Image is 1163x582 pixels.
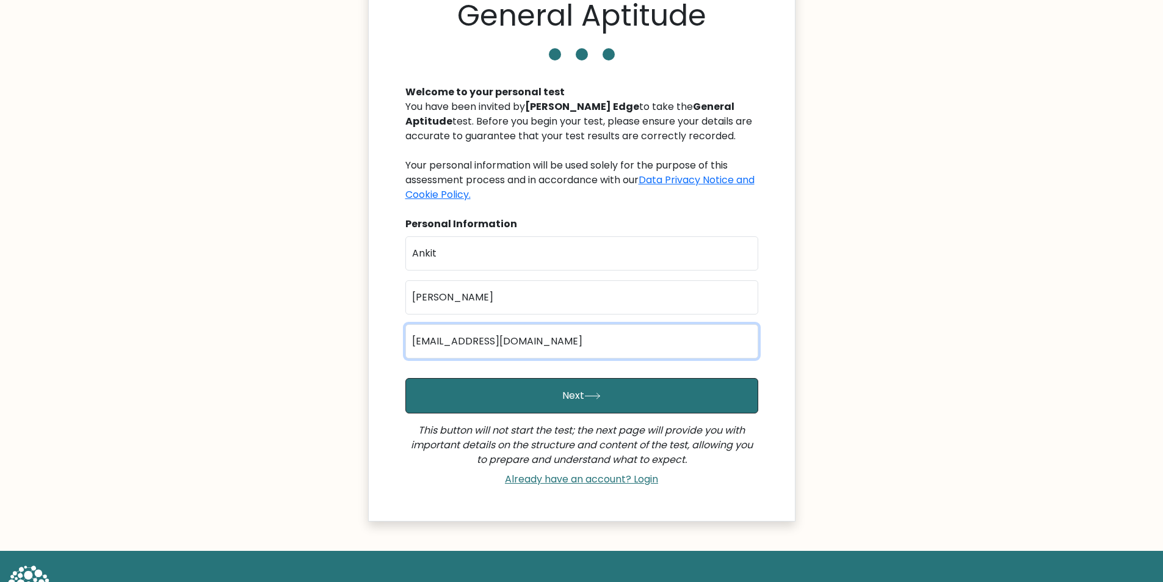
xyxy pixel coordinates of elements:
input: Last name [405,280,758,315]
div: You have been invited by to take the test. Before you begin your test, please ensure your details... [405,100,758,202]
i: This button will not start the test; the next page will provide you with important details on the... [411,423,753,467]
a: Data Privacy Notice and Cookie Policy. [405,173,755,202]
div: Welcome to your personal test [405,85,758,100]
div: Personal Information [405,217,758,231]
input: First name [405,236,758,271]
button: Next [405,378,758,413]
a: Already have an account? Login [500,472,663,486]
b: General Aptitude [405,100,734,128]
input: Email [405,324,758,358]
b: [PERSON_NAME] Edge [525,100,639,114]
